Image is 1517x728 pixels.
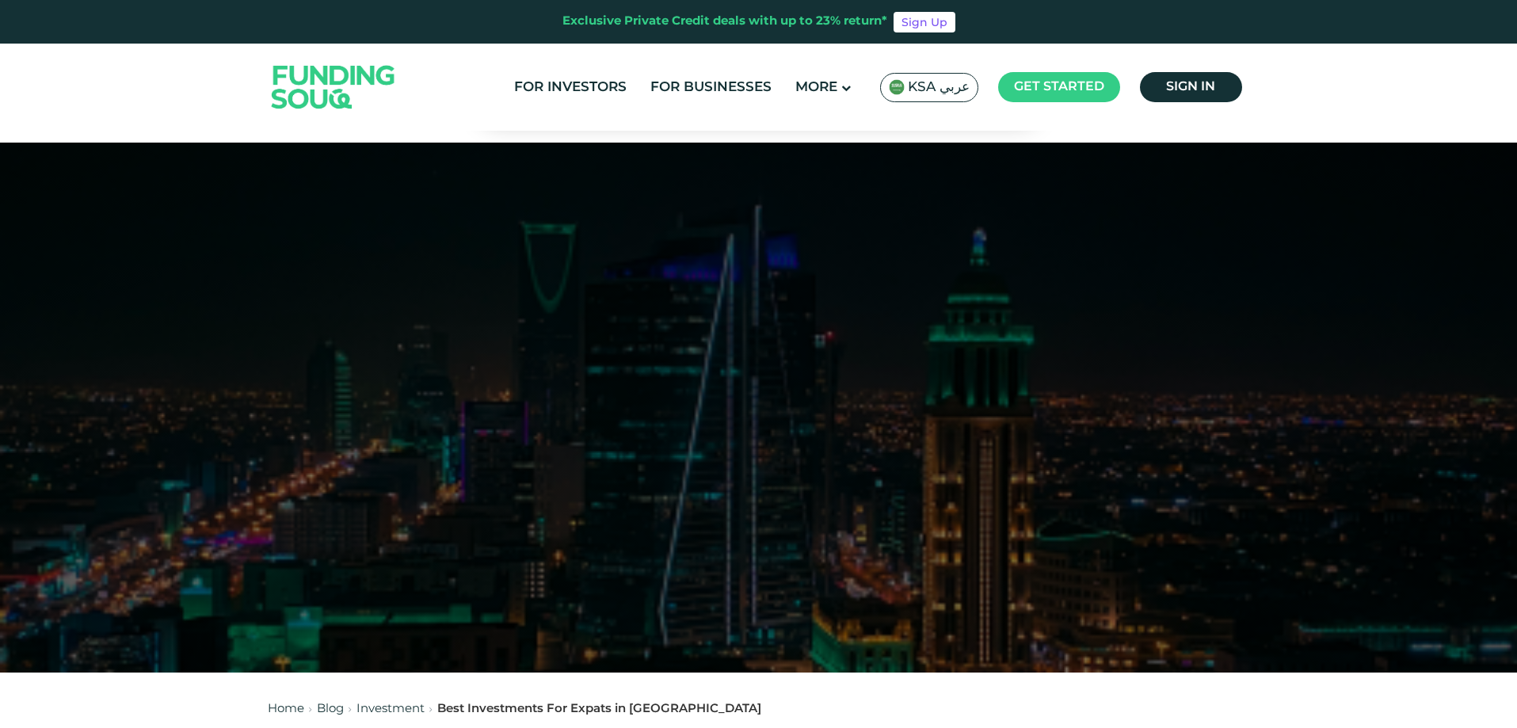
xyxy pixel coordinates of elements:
span: KSA عربي [908,78,970,97]
a: Sign in [1140,72,1242,102]
div: Exclusive Private Credit deals with up to 23% return* [562,13,887,31]
img: SA Flag [889,79,905,95]
div: Best Investments For Expats in [GEOGRAPHIC_DATA] [437,700,761,718]
span: More [795,81,837,94]
img: Logo [256,47,411,127]
a: Home [268,703,304,715]
span: Sign in [1166,81,1215,93]
span: Get started [1014,81,1104,93]
a: Sign Up [894,12,955,32]
a: Investment [356,703,425,715]
a: For Investors [510,74,631,101]
a: Blog [317,703,344,715]
a: For Businesses [646,74,776,101]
